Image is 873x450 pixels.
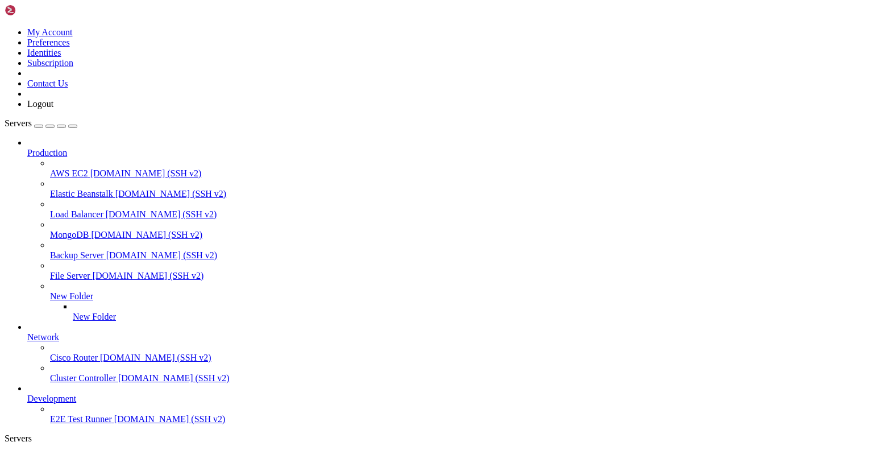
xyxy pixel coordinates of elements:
[73,312,116,321] span: New Folder
[9,101,100,110] span: Advanced SSH Client:
[27,99,53,109] a: Logout
[50,209,103,219] span: Load Balancer
[27,38,70,47] a: Preferences
[27,383,868,424] li: Development
[118,373,230,383] span: [DOMAIN_NAME] (SSH v2)
[27,148,868,158] a: Production
[50,414,112,424] span: E2E Test Runner
[106,209,217,219] span: [DOMAIN_NAME] (SSH v2)
[27,332,868,342] a: Network
[5,43,725,53] x-row: Shellngn is a web-based SSH client that allows you to connect to your servers from anywhere witho...
[90,168,202,178] span: [DOMAIN_NAME] (SSH v2)
[50,291,93,301] span: New Folder
[50,281,868,322] li: New Folder
[50,363,868,383] li: Cluster Controller [DOMAIN_NAME] (SSH v2)
[50,271,868,281] a: File Server [DOMAIN_NAME] (SSH v2)
[50,240,868,261] li: Backup Server [DOMAIN_NAME] (SSH v2)
[5,188,296,197] span: To get started, please use the left side bar to add your server.
[50,271,90,280] span: File Server
[5,198,9,208] div: (0, 20)
[50,261,868,281] li: File Server [DOMAIN_NAME] (SSH v2)
[50,158,868,179] li: AWS EC2 [DOMAIN_NAME] (SSH v2)
[5,5,95,14] span: Welcome to Shellngn!
[93,271,204,280] span: [DOMAIN_NAME] (SSH v2)
[27,394,76,403] span: Development
[106,250,218,260] span: [DOMAIN_NAME] (SSH v2)
[5,434,868,444] div: Servers
[50,353,98,362] span: Cisco Router
[50,168,88,178] span: AWS EC2
[95,169,177,178] span: https://shellngn.com
[5,169,725,179] x-row: More information at:
[27,148,67,158] span: Production
[9,130,136,139] span: Remote Desktop Capabilities:
[91,230,202,240] span: [DOMAIN_NAME] (SSH v2)
[50,230,89,240] span: MongoDB
[100,353,211,362] span: [DOMAIN_NAME] (SSH v2)
[27,48,61,57] a: Identities
[50,179,868,199] li: Elastic Beanstalk [DOMAIN_NAME] (SSH v2)
[5,121,725,130] x-row: latform.
[50,189,113,199] span: Elastic Beanstalk
[50,404,868,424] li: E2E Test Runner [DOMAIN_NAME] (SSH v2)
[50,189,868,199] a: Elastic Beanstalk [DOMAIN_NAME] (SSH v2)
[5,92,725,101] x-row: re.
[73,312,868,322] a: New Folder
[5,53,725,63] x-row: It also has a full-featured SFTP client, remote desktop with RDP and VNC, and more.
[73,302,868,322] li: New Folder
[27,79,68,88] a: Contact Us
[50,250,868,261] a: Backup Server [DOMAIN_NAME] (SSH v2)
[223,82,286,91] span: https://shellngn.com/cloud/
[50,220,868,240] li: MongoDB [DOMAIN_NAME] (SSH v2)
[5,101,725,111] x-row: * Work on multiple sessions, automate your SSH commands, and establish connections with just a si...
[115,189,227,199] span: [DOMAIN_NAME] (SSH v2)
[50,342,868,363] li: Cisco Router [DOMAIN_NAME] (SSH v2)
[9,82,132,91] span: Seamless Server Management:
[5,130,725,140] x-row: * Take full control of your remote servers using our RDP or VNC from your browser.
[50,230,868,240] a: MongoDB [DOMAIN_NAME] (SSH v2)
[27,394,868,404] a: Development
[9,140,105,149] span: Mobile Compatibility:
[50,250,104,260] span: Backup Server
[27,322,868,383] li: Network
[27,27,73,37] a: My Account
[50,414,868,424] a: E2E Test Runner [DOMAIN_NAME] (SSH v2)
[27,332,59,342] span: Network
[50,199,868,220] li: Load Balancer [DOMAIN_NAME] (SSH v2)
[50,291,868,302] a: New Folder
[27,58,73,68] a: Subscription
[9,111,127,120] span: Comprehensive SFTP Client:
[5,5,70,16] img: Shellngn
[5,118,32,128] span: Servers
[5,24,109,33] span: This is a demo session.
[5,140,725,150] x-row: * Experience the same robust functionality and convenience on your mobile devices, for seamless s...
[50,168,868,179] a: AWS EC2 [DOMAIN_NAME] (SSH v2)
[27,138,868,322] li: Production
[50,373,868,383] a: Cluster Controller [DOMAIN_NAME] (SSH v2)
[5,118,77,128] a: Servers
[50,353,868,363] a: Cisco Router [DOMAIN_NAME] (SSH v2)
[5,82,725,92] x-row: * Whether you're using or , enjoy the convenience of managing your servers from anywhe
[114,414,226,424] span: [DOMAIN_NAME] (SSH v2)
[50,209,868,220] a: Load Balancer [DOMAIN_NAME] (SSH v2)
[5,111,725,121] x-row: * Enjoy easy management of files and folders, swift data transfers, and the ability to edit your ...
[50,373,116,383] span: Cluster Controller
[296,82,391,91] span: https://shellngn.com/pro-docker/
